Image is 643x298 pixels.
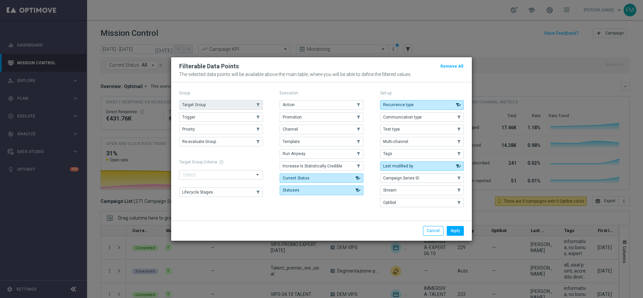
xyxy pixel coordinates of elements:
p: Execution [280,90,363,96]
span: Communication type [383,115,422,120]
button: Lifecycle Stages [179,188,263,197]
button: Channel [280,125,363,134]
button: Promotion [280,113,363,122]
span: Action [283,102,295,107]
span: Trigger [182,115,195,120]
span: Statuses [283,188,299,193]
p: Group [179,90,263,96]
span: Multi-channel [383,139,408,144]
p: The selected data points will be available above the main table, where you will be able to define... [179,72,464,77]
button: Action [280,100,363,109]
button: Tags [380,149,464,158]
button: Target Group [179,100,263,109]
button: Last modified by [380,161,464,171]
span: Channel [283,127,298,132]
button: Re-evaluate Group [179,137,263,146]
h2: Filterable Data Points [179,62,239,70]
span: Increase Is Statistically Credible [283,164,342,168]
span: Campaign Series ID [383,176,419,180]
button: Cancel [423,226,443,235]
span: Template [283,139,300,144]
span: Current Status [283,176,309,180]
span: Stream [383,188,397,193]
button: Statuses [280,185,363,195]
button: Campaign Series ID [380,173,464,183]
span: Priority [182,127,195,132]
span: Recurrence type [383,102,414,107]
span: Target Group [182,102,206,107]
button: Current Status [280,173,363,183]
span: Optibot [383,200,396,205]
span: Re-evaluate Group [182,139,216,144]
h1: Target Group Criteria [179,160,263,164]
span: Run Anyway [283,151,305,156]
button: Recurrence type [380,100,464,109]
button: Run Anyway [280,149,363,158]
span: Lifecycle Stages [182,190,213,195]
span: Test type [383,127,400,132]
button: Stream [380,185,464,195]
button: Test type [380,125,464,134]
button: Increase Is Statistically Credible [280,161,363,171]
span: Tags [383,151,392,156]
button: Communication type [380,113,464,122]
button: Remove All [440,63,464,70]
span: help_outline [219,160,224,164]
button: Trigger [179,113,263,122]
button: Multi-channel [380,137,464,146]
button: Apply [447,226,464,235]
span: Promotion [283,115,302,120]
p: Set-up [380,90,464,96]
span: Last modified by [383,164,413,168]
button: Template [280,137,363,146]
button: Optibot [380,198,464,207]
button: Priority [179,125,263,134]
